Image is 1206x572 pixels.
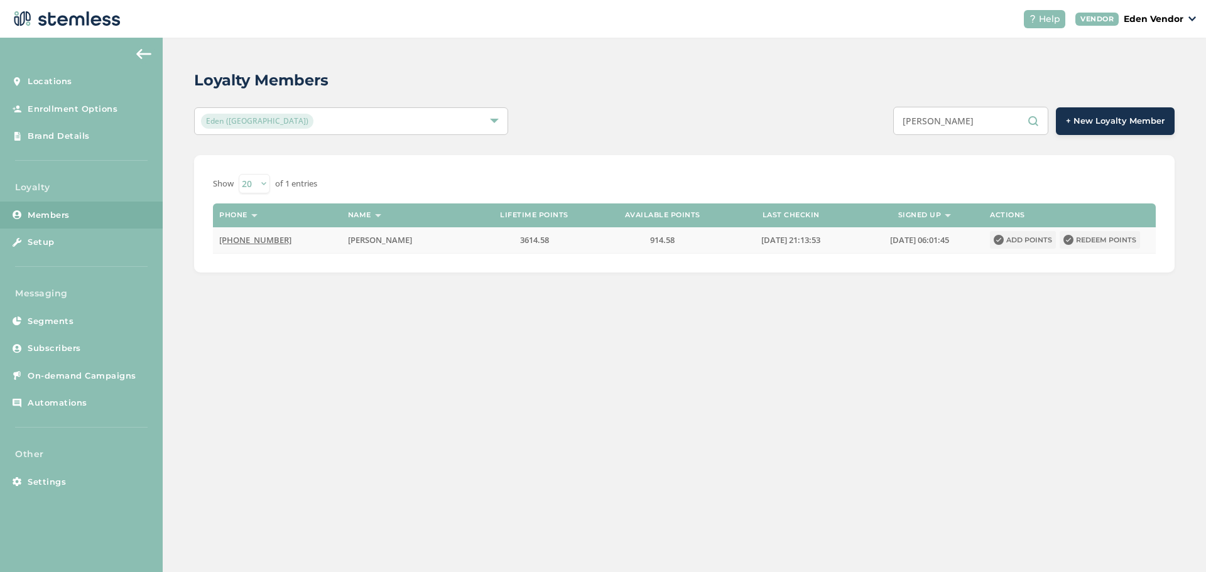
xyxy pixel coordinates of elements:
button: Redeem points [1060,231,1140,249]
span: + New Loyalty Member [1066,115,1165,127]
span: [PERSON_NAME] [348,234,412,246]
span: Locations [28,75,72,88]
span: 3614.58 [520,234,549,246]
img: icon-sort-1e1d7615.svg [945,214,951,217]
img: icon_down-arrow-small-66adaf34.svg [1188,16,1196,21]
label: Show [213,178,234,190]
span: Eden ([GEOGRAPHIC_DATA]) [201,114,313,129]
label: Name [348,211,371,219]
span: Brand Details [28,130,90,143]
p: Eden Vendor [1124,13,1183,26]
div: VENDOR [1075,13,1119,26]
img: icon-sort-1e1d7615.svg [375,214,381,217]
span: [PHONE_NUMBER] [219,234,291,246]
label: Available points [625,211,700,219]
span: [DATE] 21:13:53 [761,234,820,246]
label: Lifetime points [500,211,568,219]
span: Setup [28,236,55,249]
button: Add points [990,231,1056,249]
span: Segments [28,315,73,328]
span: Automations [28,397,87,409]
th: Actions [984,203,1156,227]
img: logo-dark-0685b13c.svg [10,6,121,31]
label: 914.58 [605,235,720,246]
span: Help [1039,13,1060,26]
label: 3614.58 [476,235,592,246]
input: Search [893,107,1048,135]
span: Enrollment Options [28,103,117,116]
span: Settings [28,476,66,488]
img: icon-help-white-03924b79.svg [1029,15,1036,23]
span: Members [28,209,70,222]
img: icon-arrow-back-accent-c549486e.svg [136,49,151,59]
iframe: Chat Widget [1143,512,1206,572]
label: Signed up [898,211,942,219]
label: of 1 entries [275,178,317,190]
span: Subscribers [28,342,81,355]
label: 2024-01-22 06:01:45 [862,235,977,246]
button: + New Loyalty Member [1056,107,1175,135]
label: Phone [219,211,247,219]
span: [DATE] 06:01:45 [890,234,949,246]
label: Joe Vinsen Mchenry [348,235,464,246]
label: 2025-09-10 21:13:53 [733,235,849,246]
label: (918) 998-2220 [219,235,335,246]
label: Last checkin [763,211,820,219]
img: icon-sort-1e1d7615.svg [251,214,258,217]
span: On-demand Campaigns [28,370,136,382]
span: 914.58 [650,234,675,246]
h2: Loyalty Members [194,69,329,92]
